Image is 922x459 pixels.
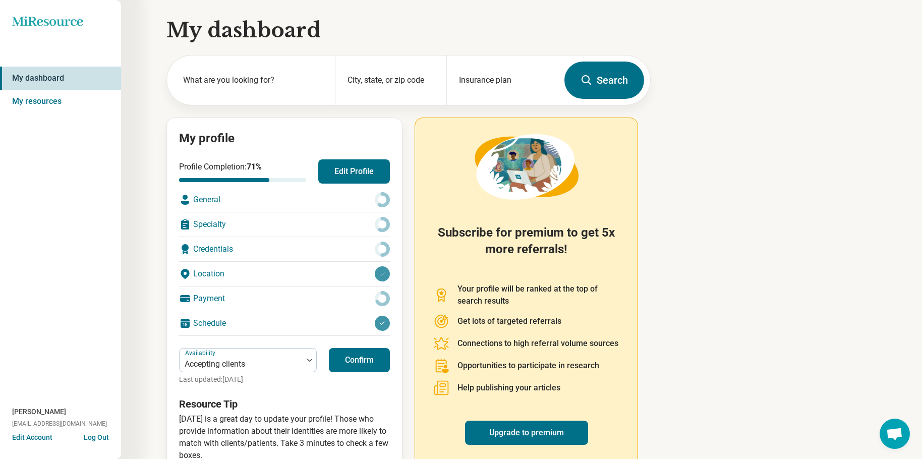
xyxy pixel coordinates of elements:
[179,397,390,411] h3: Resource Tip
[318,159,390,184] button: Edit Profile
[564,62,644,99] button: Search
[166,16,651,44] h1: My dashboard
[179,188,390,212] div: General
[457,382,560,394] p: Help publishing your articles
[183,74,323,86] label: What are you looking for?
[179,130,390,147] h2: My profile
[12,407,66,417] span: [PERSON_NAME]
[12,419,107,428] span: [EMAIL_ADDRESS][DOMAIN_NAME]
[179,374,317,385] p: Last updated: [DATE]
[247,162,262,171] span: 71 %
[179,161,306,182] div: Profile Completion:
[179,212,390,237] div: Specialty
[329,348,390,372] button: Confirm
[12,432,52,443] button: Edit Account
[84,432,109,440] button: Log Out
[457,315,561,327] p: Get lots of targeted referrals
[185,350,217,357] label: Availability
[457,283,619,307] p: Your profile will be ranked at the top of search results
[433,224,619,271] h2: Subscribe for premium to get 5x more referrals!
[457,337,618,350] p: Connections to high referral volume sources
[179,262,390,286] div: Location
[880,419,910,449] a: Open chat
[457,360,599,372] p: Opportunities to participate in research
[179,311,390,335] div: Schedule
[465,421,588,445] a: Upgrade to premium
[179,286,390,311] div: Payment
[179,237,390,261] div: Credentials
